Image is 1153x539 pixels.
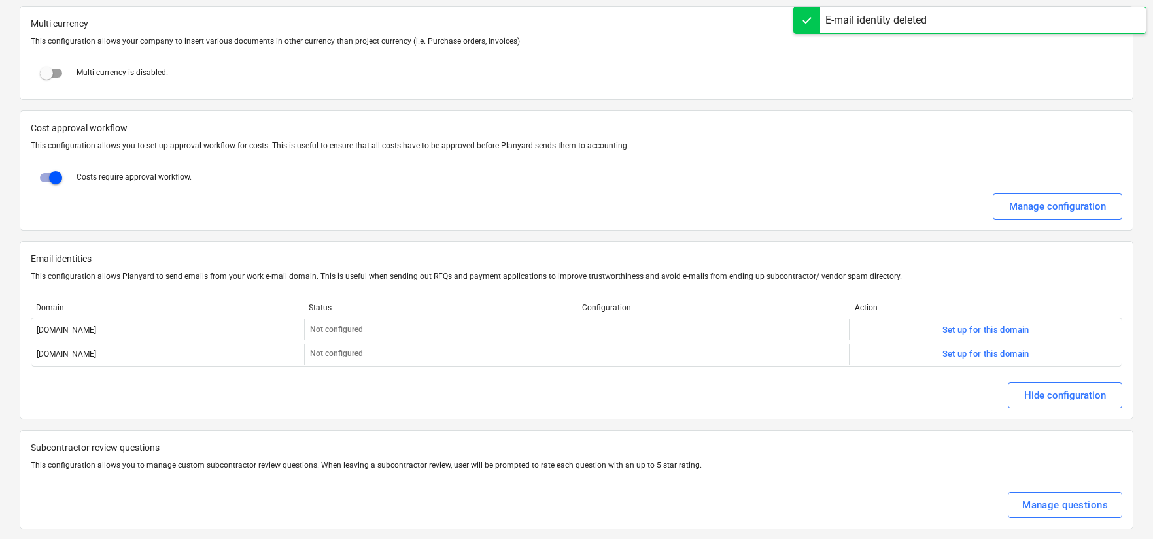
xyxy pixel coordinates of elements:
div: Manage configuration [1009,198,1106,215]
div: Hide configuration [1024,387,1106,404]
iframe: Chat Widget [1088,476,1153,539]
p: Multi currency is disabled. [77,67,168,78]
div: [DOMAIN_NAME] [37,325,96,335]
div: E-mail identity deleted [825,12,927,28]
div: Set up for this domain [942,347,1029,362]
div: Domain [36,303,298,312]
div: [DOMAIN_NAME] [37,350,96,359]
p: Costs require approval workflow. [77,172,192,183]
p: Email identities [31,252,1122,266]
button: Set up for this domain [939,344,1033,365]
p: Cost approval workflow [31,122,1122,135]
p: Subcontractor review questions [31,441,1122,455]
p: Not configured [310,348,363,359]
p: This configuration allows you to manage custom subcontractor review questions. When leaving a sub... [31,460,1122,471]
button: Hide configuration [1008,382,1122,408]
button: Manage configuration [993,193,1122,220]
div: Set up for this domain [942,323,1029,338]
p: Not configured [310,324,363,335]
div: Action [855,303,1117,312]
div: Configuration [582,303,844,312]
button: Set up for this domain [939,319,1033,340]
div: Status [309,303,571,312]
div: Manage questions [1022,497,1108,514]
button: Manage questions [1008,492,1122,518]
p: This configuration allows Planyard to send emails from your work e-mail domain. This is useful wh... [31,271,1122,282]
span: Multi currency [31,17,1122,31]
p: This configuration allows you to set up approval workflow for costs. This is useful to ensure tha... [31,140,1122,152]
p: This configuration allows your company to insert various documents in other currency than project... [31,36,1122,47]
